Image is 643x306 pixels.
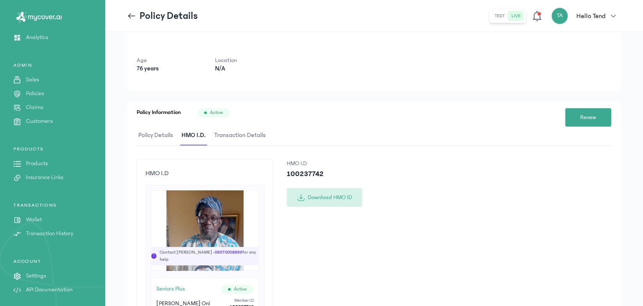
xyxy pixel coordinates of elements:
span: Active [234,286,247,293]
p: HMO I.D [145,168,264,178]
p: Policies [26,89,44,98]
p: seniors plus [156,285,185,294]
button: Transaction Details [213,126,272,145]
p: Sales [26,75,39,84]
p: Location [215,56,280,65]
p: Policy Details [140,9,198,23]
p: Transaction History [26,229,73,238]
p: Age [137,56,202,65]
h1: Policy Information [137,108,181,117]
p: N/A [215,65,280,73]
button: Policy Details [137,126,180,145]
p: Claims [26,103,43,112]
p: HMO I.D [287,159,362,168]
span: Policy Details [137,126,175,145]
span: HMO I.D. [180,126,207,145]
p: Hello Tend [576,11,606,21]
img: user id image [151,190,259,271]
p: Analytics [26,33,48,42]
span: ! [151,253,156,259]
button: HMO I.D. [180,126,213,145]
p: Settings [26,272,46,280]
p: 100237742 [287,168,362,180]
span: Active [210,109,223,116]
button: TAHello Tend [551,8,621,24]
button: Renew [565,108,611,127]
p: Products [26,159,48,168]
p: Insurance Links [26,173,63,182]
p: Member I.D [230,297,254,304]
button: Download HMO ID [287,188,362,207]
span: 09070008899 [215,250,242,255]
p: Customers [26,117,53,126]
button: test [491,11,508,21]
span: Renew [580,113,596,122]
div: TA [551,8,568,24]
p: Contact [PERSON_NAME] - for any help [160,249,259,263]
span: Transaction Details [213,126,267,145]
button: live [508,11,524,21]
p: 76 years [137,65,202,73]
p: API Documentation [26,285,73,294]
p: Wallet [26,215,42,224]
